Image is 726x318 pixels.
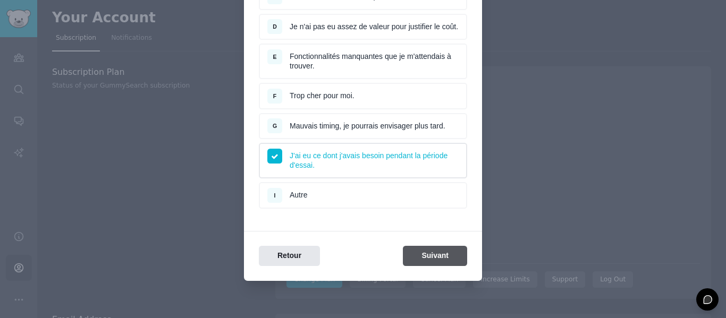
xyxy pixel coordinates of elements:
span: I [274,192,276,199]
button: Suivant [403,246,467,267]
button: Retour [259,246,320,267]
span: E [273,54,276,60]
span: D [273,23,277,30]
span: G [273,123,277,129]
span: F [273,93,276,99]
